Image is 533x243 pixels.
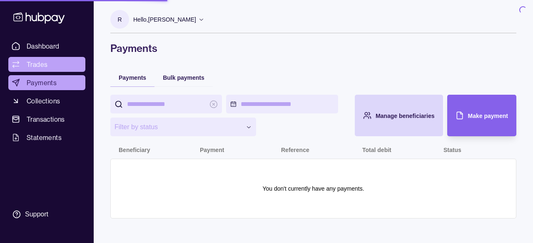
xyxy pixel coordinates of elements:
[25,210,48,219] div: Support
[281,147,309,153] p: Reference
[8,112,85,127] a: Transactions
[447,95,516,136] button: Make payment
[163,74,204,81] span: Bulk payments
[8,39,85,54] a: Dashboard
[8,75,85,90] a: Payments
[119,74,146,81] span: Payments
[8,93,85,108] a: Collections
[27,133,62,142] span: Statements
[468,113,508,119] span: Make payment
[27,114,65,124] span: Transactions
[117,15,122,24] p: R
[443,147,461,153] p: Status
[8,130,85,145] a: Statements
[133,15,196,24] p: Hello, [PERSON_NAME]
[355,95,443,136] button: Manage beneficiaries
[27,96,60,106] span: Collections
[8,57,85,72] a: Trades
[376,113,435,119] span: Manage beneficiaries
[27,78,57,88] span: Payments
[27,59,47,69] span: Trades
[110,42,516,55] h1: Payments
[119,147,150,153] p: Beneficiary
[200,147,224,153] p: Payment
[127,95,205,113] input: search
[8,206,85,223] a: Support
[362,147,391,153] p: Total debit
[262,184,364,193] p: You don't currently have any payments.
[27,41,60,51] span: Dashboard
